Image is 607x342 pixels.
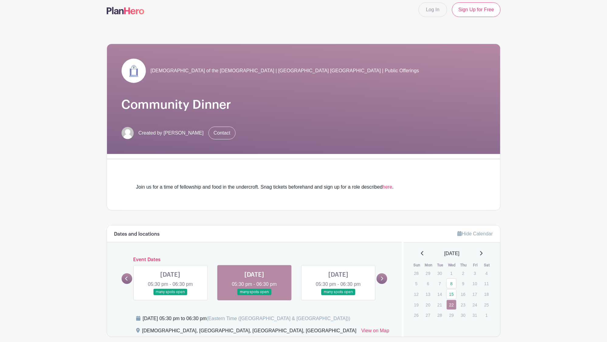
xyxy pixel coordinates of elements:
p: 3 [470,268,480,278]
p: 9 [458,279,468,288]
div: Join us for a time of fellowship and food in the undercroft. Snag tickets beforehand and sign up ... [136,183,471,191]
th: Sun [411,262,423,268]
p: 28 [435,310,445,320]
p: 27 [423,310,433,320]
a: Hide Calendar [457,231,493,236]
p: 30 [435,268,445,278]
p: 12 [411,289,421,299]
p: 1 [481,310,491,320]
h6: Event Dates [132,257,377,263]
th: Wed [446,262,458,268]
p: 28 [411,268,421,278]
p: 16 [458,289,468,299]
span: (Eastern Time ([GEOGRAPHIC_DATA] & [GEOGRAPHIC_DATA])) [207,316,350,321]
a: Sign Up for Free [452,2,500,17]
a: View on Map [361,327,389,337]
p: 19 [411,300,421,310]
p: 13 [423,289,433,299]
p: 4 [481,268,491,278]
p: 24 [470,300,480,310]
th: Mon [423,262,435,268]
p: 26 [411,310,421,320]
p: 23 [458,300,468,310]
p: 31 [470,310,480,320]
a: 15 [447,289,457,299]
p: 30 [458,310,468,320]
p: 17 [470,289,480,299]
p: 1 [447,268,457,278]
p: 29 [447,310,457,320]
h6: Dates and locations [114,231,160,237]
a: 22 [447,300,457,310]
p: 5 [411,279,421,288]
a: 8 [447,279,457,289]
th: Tue [434,262,446,268]
img: default-ce2991bfa6775e67f084385cd625a349d9dcbb7a52a09fb2fda1e96e2d18dcdb.png [122,127,134,139]
p: 10 [470,279,480,288]
th: Thu [458,262,470,268]
th: Fri [470,262,481,268]
img: logo-507f7623f17ff9eddc593b1ce0a138ce2505c220e1c5a4e2b4648c50719b7d32.svg [107,7,144,14]
p: 20 [423,300,433,310]
th: Sat [481,262,493,268]
a: Log In [419,2,447,17]
img: Doors3.jpg [122,59,146,83]
p: 2 [458,268,468,278]
h1: Community Dinner [122,97,486,112]
div: [DATE] 05:30 pm to 06:30 pm [143,315,350,322]
div: [DEMOGRAPHIC_DATA], [GEOGRAPHIC_DATA], [GEOGRAPHIC_DATA], [GEOGRAPHIC_DATA] [142,327,357,337]
p: 7 [435,279,445,288]
p: 14 [435,289,445,299]
a: here [383,184,392,190]
p: 11 [481,279,491,288]
p: 18 [481,289,491,299]
p: 25 [481,300,491,310]
p: 6 [423,279,433,288]
a: Contact [209,127,236,139]
p: 29 [423,268,433,278]
span: Created by [PERSON_NAME] [139,129,204,137]
span: [DATE] [444,250,460,257]
p: 21 [435,300,445,310]
span: [DEMOGRAPHIC_DATA] of the [DEMOGRAPHIC_DATA] | [GEOGRAPHIC_DATA] [GEOGRAPHIC_DATA] | Public Offer... [151,67,419,74]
